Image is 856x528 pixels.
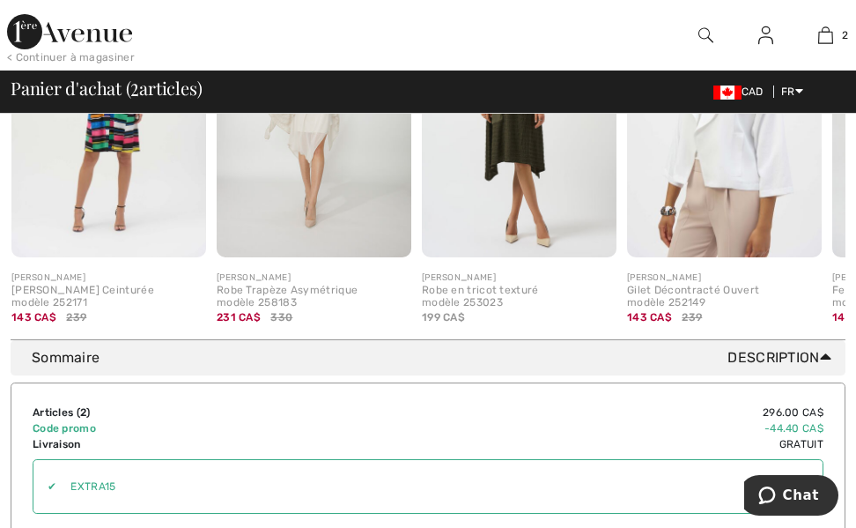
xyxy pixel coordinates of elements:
[744,25,787,47] a: Se connecter
[682,309,702,325] span: 239
[11,271,206,285] div: [PERSON_NAME]
[818,25,833,46] img: Mon panier
[422,271,616,285] div: [PERSON_NAME]
[713,86,742,100] img: Canadian Dollar
[698,25,713,46] img: recherche
[217,285,411,309] div: Robe Trapèze Asymétrique modèle 258183
[842,27,848,43] span: 2
[130,75,139,98] span: 2
[66,309,86,325] span: 239
[33,405,321,420] td: Articles ( )
[627,305,672,323] span: 143 CA$
[11,79,202,97] span: Panier d'achat ( articles)
[270,309,292,325] span: 330
[797,25,855,46] a: 2
[217,271,411,285] div: [PERSON_NAME]
[744,475,838,519] iframe: Ouvre un widget dans lequel vous pouvez chatter avec l’un de nos agents
[781,86,803,98] span: FR
[217,305,261,323] span: 231 CA$
[33,479,56,495] div: ✔
[321,405,823,420] td: 296.00 CA$
[727,347,838,368] span: Description
[33,436,321,452] td: Livraison
[321,420,823,436] td: -44.40 CA$
[7,14,132,49] img: 1ère Avenue
[11,285,206,309] div: [PERSON_NAME] Ceinturée modèle 252171
[321,436,823,452] td: Gratuit
[56,460,761,513] input: Code promo
[713,86,771,98] span: CAD
[422,311,465,323] span: 199 CA$
[80,406,86,419] span: 2
[7,49,135,65] div: < Continuer à magasiner
[11,305,56,323] span: 143 CA$
[627,285,822,309] div: Gilet Décontracté Ouvert modèle 252149
[422,285,616,309] div: Robe en tricot texturé modèle 253023
[758,25,773,46] img: Mes infos
[33,420,321,436] td: Code promo
[32,347,838,368] div: Sommaire
[627,271,822,285] div: [PERSON_NAME]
